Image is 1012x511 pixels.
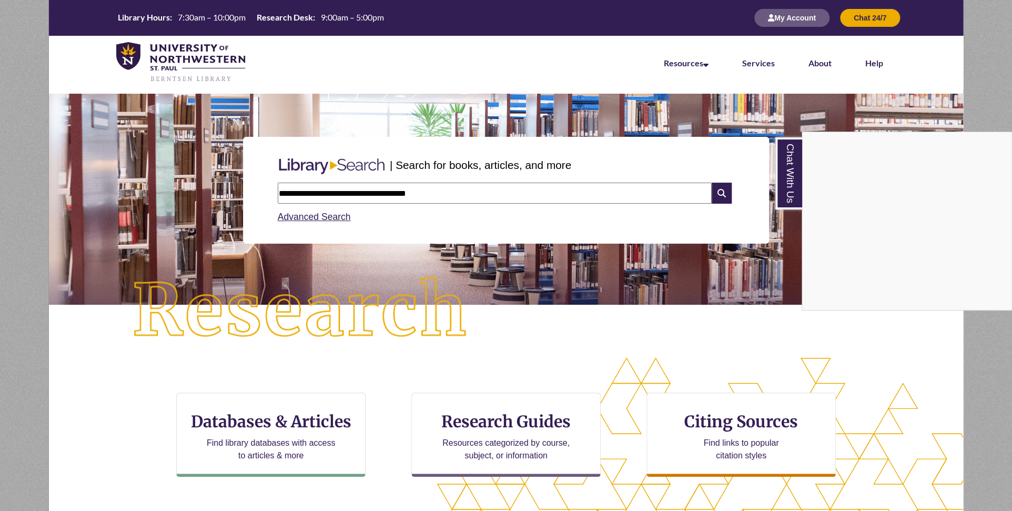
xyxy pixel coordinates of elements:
[802,132,1011,310] iframe: Chat Widget
[802,132,1012,310] div: Chat With Us
[742,58,775,68] a: Services
[116,42,245,83] img: UNWSP Library Logo
[808,58,832,68] a: About
[865,58,883,68] a: Help
[775,137,802,209] a: Chat With Us
[664,58,709,68] a: Resources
